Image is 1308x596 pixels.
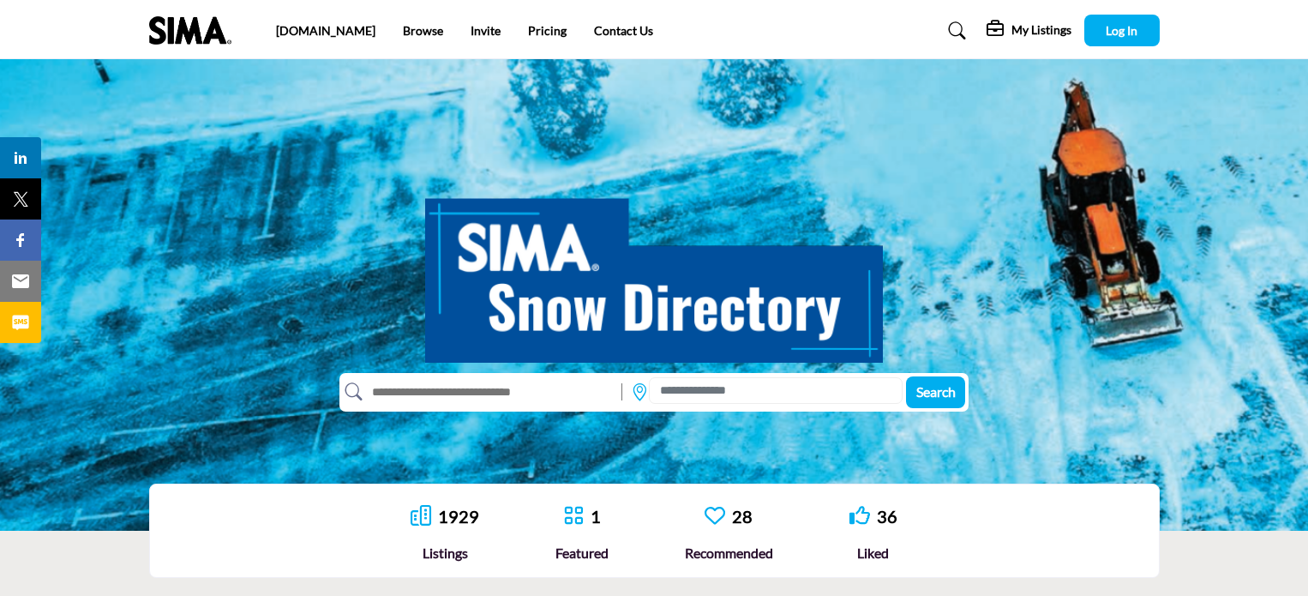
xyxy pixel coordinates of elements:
[555,543,609,563] div: Featured
[849,505,870,526] i: Go to Liked
[276,23,375,38] a: [DOMAIN_NAME]
[591,506,601,527] a: 1
[932,17,977,45] a: Search
[471,23,501,38] a: Invite
[732,506,753,527] a: 28
[403,23,443,38] a: Browse
[528,23,567,38] a: Pricing
[906,376,965,408] button: Search
[594,23,653,38] a: Contact Us
[916,383,956,400] span: Search
[987,21,1071,41] div: My Listings
[705,505,725,528] a: Go to Recommended
[1011,22,1071,38] h5: My Listings
[1106,23,1137,38] span: Log In
[685,543,773,563] div: Recommended
[563,505,584,528] a: Go to Featured
[617,379,627,405] img: Rectangle%203585.svg
[149,16,240,45] img: Site Logo
[438,506,479,527] a: 1929
[411,543,479,563] div: Listings
[877,506,897,527] a: 36
[425,179,883,363] img: SIMA Snow Directory
[1084,15,1160,46] button: Log In
[849,543,897,563] div: Liked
